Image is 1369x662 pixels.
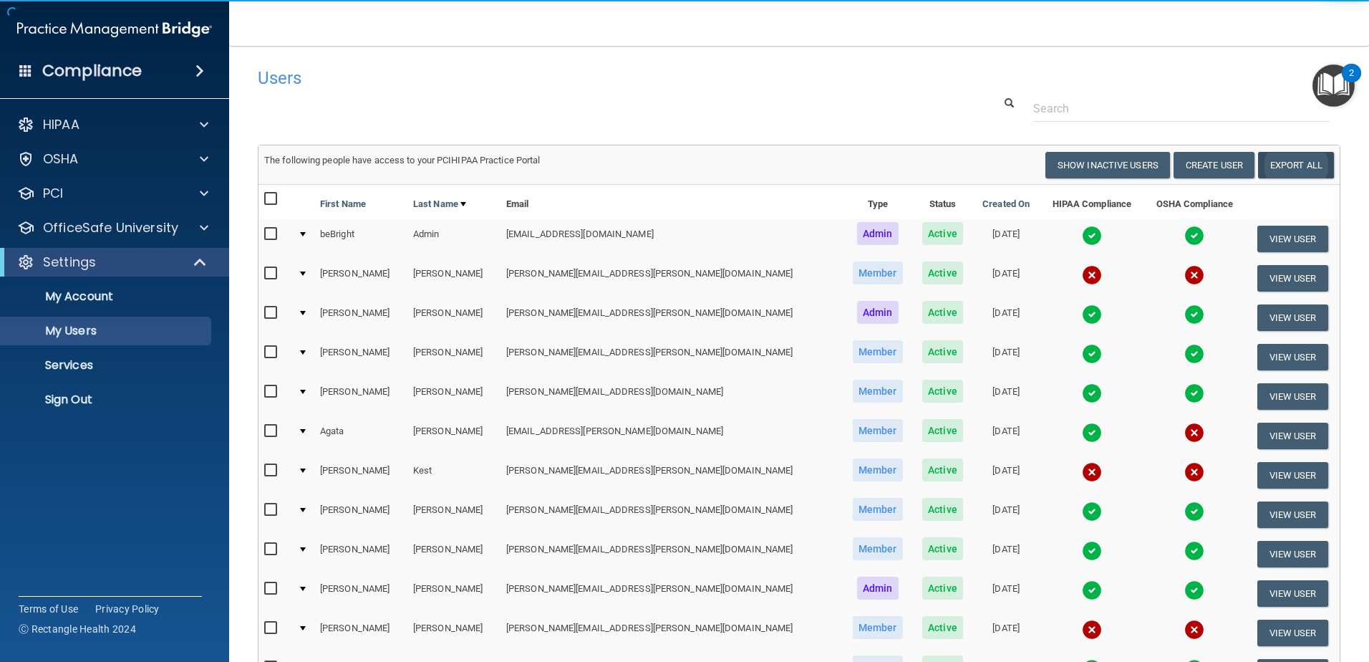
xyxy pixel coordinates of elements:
[500,337,843,377] td: [PERSON_NAME][EMAIL_ADDRESS][PERSON_NAME][DOMAIN_NAME]
[922,616,963,639] span: Active
[1082,344,1102,364] img: tick.e7d51cea.svg
[1184,344,1204,364] img: tick.e7d51cea.svg
[9,393,205,407] p: Sign Out
[972,456,1040,495] td: [DATE]
[17,150,208,168] a: OSHA
[922,222,963,245] span: Active
[314,416,407,456] td: Agata
[264,155,541,165] span: The following people have access to your PCIHIPAA Practice Portal
[853,419,903,442] span: Member
[972,337,1040,377] td: [DATE]
[1184,304,1204,325] img: tick.e7d51cea.svg
[843,185,913,219] th: Type
[314,534,407,574] td: [PERSON_NAME]
[413,196,466,213] a: Last Name
[1082,423,1102,443] img: tick.e7d51cea.svg
[500,416,843,456] td: [EMAIL_ADDRESS][PERSON_NAME][DOMAIN_NAME]
[1349,73,1354,92] div: 2
[17,116,208,133] a: HIPAA
[922,498,963,521] span: Active
[1184,423,1204,443] img: cross.ca9f0e7f.svg
[42,61,142,81] h4: Compliance
[9,358,205,373] p: Services
[972,495,1040,534] td: [DATE]
[922,459,963,481] span: Active
[1040,185,1143,219] th: HIPAA Compliance
[320,196,366,213] a: First Name
[407,377,500,416] td: [PERSON_NAME]
[857,301,899,324] span: Admin
[407,456,500,495] td: Kest
[922,301,963,324] span: Active
[500,259,843,298] td: [PERSON_NAME][EMAIL_ADDRESS][PERSON_NAME][DOMAIN_NAME]
[972,259,1040,298] td: [DATE]
[95,602,160,616] a: Privacy Policy
[500,185,843,219] th: Email
[43,219,178,236] p: OfficeSafe University
[1045,152,1170,178] button: Show Inactive Users
[500,377,843,416] td: [PERSON_NAME][EMAIL_ADDRESS][DOMAIN_NAME]
[500,219,843,259] td: [EMAIL_ADDRESS][DOMAIN_NAME]
[1184,383,1204,403] img: tick.e7d51cea.svg
[314,377,407,416] td: [PERSON_NAME]
[972,298,1040,337] td: [DATE]
[922,340,963,363] span: Active
[1257,462,1328,489] button: View User
[500,456,843,495] td: [PERSON_NAME][EMAIL_ADDRESS][PERSON_NAME][DOMAIN_NAME]
[922,262,963,284] span: Active
[1082,383,1102,403] img: tick.e7d51cea.svg
[407,337,500,377] td: [PERSON_NAME]
[1184,620,1204,640] img: cross.ca9f0e7f.svg
[314,259,407,298] td: [PERSON_NAME]
[922,380,963,403] span: Active
[1082,304,1102,325] img: tick.e7d51cea.svg
[1082,620,1102,640] img: cross.ca9f0e7f.svg
[1257,304,1328,331] button: View User
[1257,383,1328,410] button: View User
[857,222,899,245] span: Admin
[500,613,843,653] td: [PERSON_NAME][EMAIL_ADDRESS][PERSON_NAME][DOMAIN_NAME]
[500,574,843,613] td: [PERSON_NAME][EMAIL_ADDRESS][PERSON_NAME][DOMAIN_NAME]
[258,69,881,87] h4: Users
[922,419,963,442] span: Active
[9,324,205,338] p: My Users
[314,495,407,534] td: [PERSON_NAME]
[500,298,843,337] td: [PERSON_NAME][EMAIL_ADDRESS][PERSON_NAME][DOMAIN_NAME]
[43,150,79,168] p: OSHA
[1184,502,1204,522] img: tick.e7d51cea.svg
[982,196,1030,213] a: Created On
[1082,265,1102,285] img: cross.ca9f0e7f.svg
[1257,265,1328,292] button: View User
[1184,541,1204,561] img: tick.e7d51cea.svg
[1312,64,1355,107] button: Open Resource Center, 2 new notifications
[19,602,78,616] a: Terms of Use
[853,340,903,363] span: Member
[314,574,407,613] td: [PERSON_NAME]
[1082,541,1102,561] img: tick.e7d51cea.svg
[1257,502,1328,528] button: View User
[407,495,500,534] td: [PERSON_NAME]
[972,574,1040,613] td: [DATE]
[1257,423,1328,449] button: View User
[1033,95,1330,122] input: Search
[1082,226,1102,246] img: tick.e7d51cea.svg
[407,534,500,574] td: [PERSON_NAME]
[922,537,963,560] span: Active
[857,577,899,600] span: Admin
[314,219,407,259] td: beBright
[407,613,500,653] td: [PERSON_NAME]
[1184,265,1204,285] img: cross.ca9f0e7f.svg
[17,219,208,236] a: OfficeSafe University
[853,616,903,639] span: Member
[407,259,500,298] td: [PERSON_NAME]
[43,185,63,202] p: PCI
[1258,152,1334,178] a: Export All
[853,262,903,284] span: Member
[972,377,1040,416] td: [DATE]
[1257,541,1328,567] button: View User
[17,185,208,202] a: PCI
[853,459,903,481] span: Member
[9,289,205,304] p: My Account
[314,613,407,653] td: [PERSON_NAME]
[43,254,96,271] p: Settings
